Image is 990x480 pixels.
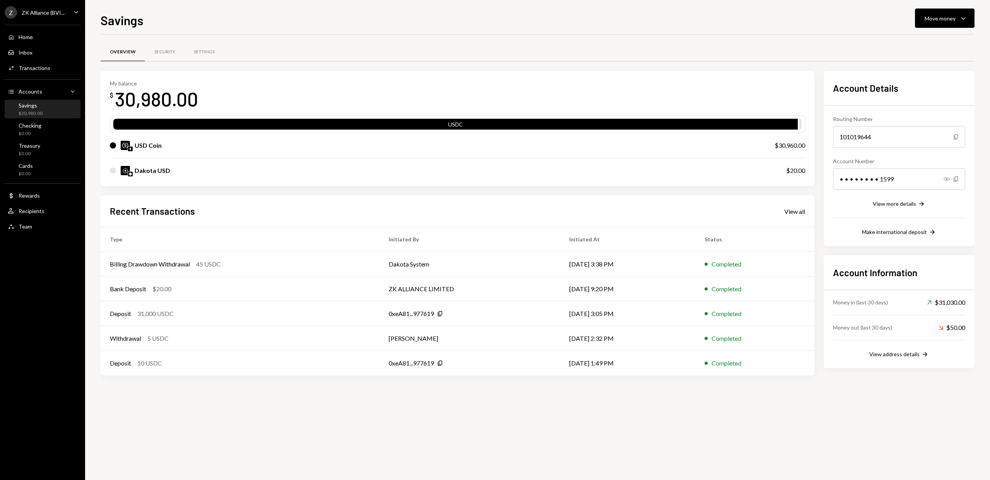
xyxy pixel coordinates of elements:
[101,227,379,252] th: Type
[862,229,927,235] div: Make international deposit
[196,260,221,269] div: 45 USDC
[833,266,965,279] h2: Account Information
[128,172,133,176] img: base-mainnet
[115,87,198,111] div: 30,980.00
[5,219,80,233] a: Team
[101,12,143,28] h1: Savings
[110,49,136,55] div: Overview
[389,309,434,318] div: 0xeA81...977619
[5,30,80,44] a: Home
[154,49,175,55] div: Security
[135,141,162,150] div: USD Coin
[784,207,805,215] a: View all
[5,61,80,75] a: Transactions
[145,42,184,62] a: Security
[5,204,80,218] a: Recipients
[121,166,130,175] img: DKUSD
[110,260,190,269] div: Billing Drawdown Withdrawal
[862,228,936,237] button: Make international deposit
[833,82,965,94] h2: Account Details
[5,160,80,179] a: Cards$0.00
[389,359,434,368] div: 0xeA81...977619
[379,326,560,351] td: [PERSON_NAME]
[5,188,80,202] a: Rewards
[19,162,33,169] div: Cards
[833,168,965,190] div: • • • • • • • • 1599
[121,141,130,150] img: USDC
[194,49,215,55] div: Settings
[110,334,141,343] div: Withdrawal
[110,284,146,294] div: Bank Deposit
[152,284,171,294] div: $20.00
[110,309,131,318] div: Deposit
[101,42,145,62] a: Overview
[560,351,696,376] td: [DATE] 1:49 PM
[833,157,965,165] div: Account Number
[869,351,920,357] div: View address details
[184,42,224,62] a: Settings
[712,260,741,269] div: Completed
[19,49,32,56] div: Inbox
[5,45,80,59] a: Inbox
[784,208,805,215] div: View all
[925,14,956,22] div: Move money
[19,142,40,149] div: Treasury
[19,130,41,137] div: $0.00
[833,323,892,331] div: Money out (last 30 days)
[22,9,65,16] div: ZK Alliance (BVI...
[873,200,916,207] div: View more details
[19,171,33,177] div: $0.00
[137,359,162,368] div: 10 USDC
[560,301,696,326] td: [DATE] 3:05 PM
[110,80,198,87] div: My balance
[19,88,42,95] div: Accounts
[113,120,798,131] div: USDC
[712,284,741,294] div: Completed
[19,208,44,214] div: Recipients
[833,298,888,306] div: Money in (last 30 days)
[128,147,133,151] img: ethereum-mainnet
[5,84,80,98] a: Accounts
[19,192,40,199] div: Rewards
[19,223,32,230] div: Team
[5,120,80,138] a: Checking$0.00
[19,102,43,109] div: Savings
[19,122,41,129] div: Checking
[379,277,560,301] td: ZK ALLIANCE LIMITED
[135,166,170,175] div: Dakota USD
[379,252,560,277] td: Dakota System
[695,227,814,252] th: Status
[19,150,40,157] div: $0.00
[5,100,80,118] a: Savings$30,980.00
[110,205,195,217] h2: Recent Transactions
[873,200,925,208] button: View more details
[137,309,174,318] div: 31,000 USDC
[560,252,696,277] td: [DATE] 3:38 PM
[712,309,741,318] div: Completed
[19,65,50,71] div: Transactions
[19,110,43,117] div: $30,980.00
[833,115,965,123] div: Routing Number
[560,227,696,252] th: Initiated At
[379,227,560,252] th: Initiated By
[927,298,965,307] div: $31,030.00
[833,126,965,148] div: 101019644
[775,141,805,150] div: $30,960.00
[786,166,805,175] div: $20.00
[560,277,696,301] td: [DATE] 9:20 PM
[5,6,17,19] div: Z
[560,326,696,351] td: [DATE] 2:32 PM
[147,334,169,343] div: 5 USDC
[915,9,975,28] button: Move money
[712,359,741,368] div: Completed
[19,34,33,40] div: Home
[110,359,131,368] div: Deposit
[110,91,113,99] div: $
[939,323,965,332] div: $50.00
[869,350,929,359] button: View address details
[712,334,741,343] div: Completed
[5,140,80,159] a: Treasury$0.00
